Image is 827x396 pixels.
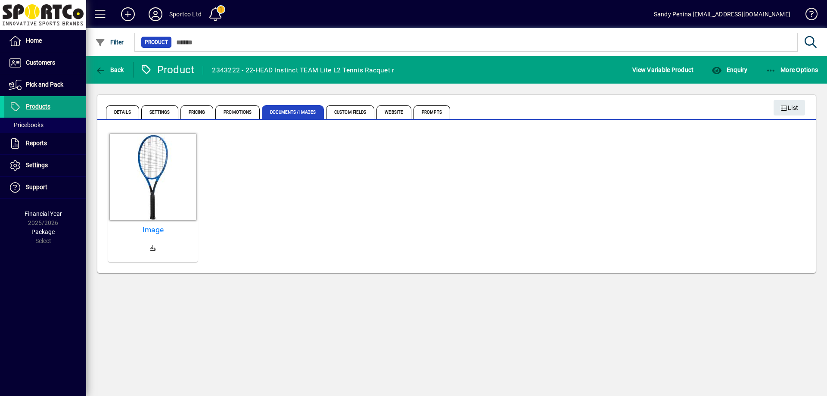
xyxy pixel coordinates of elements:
span: View Variable Product [632,63,693,77]
span: Financial Year [25,210,62,217]
a: Pick and Pack [4,74,86,96]
span: Pricing [180,105,214,119]
button: View Variable Product [630,62,696,78]
app-page-header-button: Back [86,62,134,78]
span: Products [26,103,50,110]
span: Promotions [215,105,260,119]
button: Back [93,62,126,78]
span: Documents / Images [262,105,324,119]
a: Support [4,177,86,198]
a: Home [4,30,86,52]
a: Image [112,225,194,234]
button: Profile [142,6,169,22]
div: 2343222 - 22-HEAD Instinct TEAM Lite L2 Tennis Racquet r [212,63,394,77]
button: Filter [93,34,126,50]
span: Website [376,105,411,119]
span: Settings [26,162,48,168]
span: Home [26,37,42,44]
a: Pricebooks [4,118,86,132]
span: Product [145,38,168,47]
a: Settings [4,155,86,176]
span: Customers [26,59,55,66]
span: Filter [95,39,124,46]
span: Package [31,228,55,235]
span: Back [95,66,124,73]
span: More Options [766,66,818,73]
span: Settings [141,105,178,119]
span: Support [26,184,47,190]
a: Customers [4,52,86,74]
span: Enquiry [712,66,747,73]
span: Pick and Pack [26,81,63,88]
span: Pricebooks [9,122,44,128]
span: Details [106,105,139,119]
div: Sportco Ltd [169,7,202,21]
a: Knowledge Base [799,2,816,30]
button: Enquiry [709,62,749,78]
button: List [774,100,805,115]
div: Product [140,63,195,77]
div: Sandy Penina [EMAIL_ADDRESS][DOMAIN_NAME] [654,7,790,21]
span: List [780,101,799,115]
button: More Options [764,62,821,78]
a: Download [143,238,163,259]
a: Reports [4,133,86,154]
span: Reports [26,140,47,147]
span: Custom Fields [326,105,374,119]
span: Prompts [413,105,450,119]
button: Add [114,6,142,22]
